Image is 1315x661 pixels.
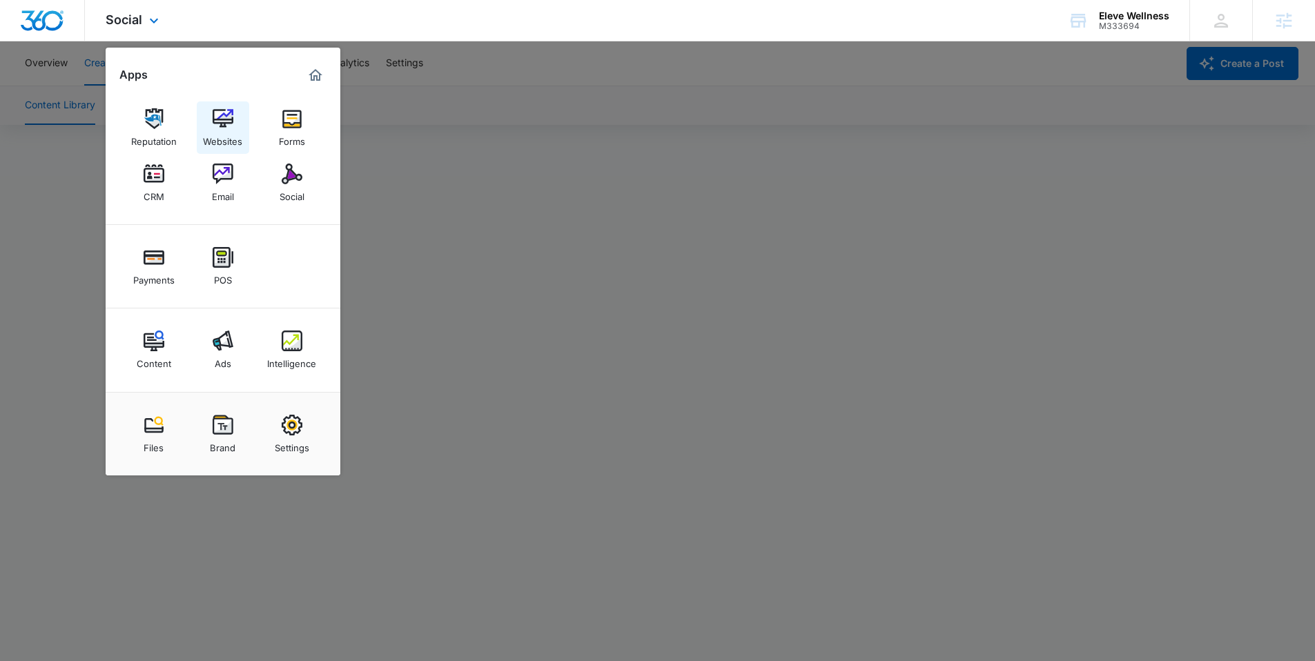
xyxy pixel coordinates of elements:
[1099,21,1169,31] div: account id
[128,324,180,376] a: Content
[128,408,180,460] a: Files
[131,129,177,147] div: Reputation
[144,435,164,453] div: Files
[215,351,231,369] div: Ads
[279,129,305,147] div: Forms
[197,101,249,154] a: Websites
[210,435,235,453] div: Brand
[128,240,180,293] a: Payments
[280,184,304,202] div: Social
[266,408,318,460] a: Settings
[197,324,249,376] a: Ads
[275,435,309,453] div: Settings
[128,157,180,209] a: CRM
[137,351,171,369] div: Content
[197,157,249,209] a: Email
[1099,10,1169,21] div: account name
[197,240,249,293] a: POS
[197,408,249,460] a: Brand
[133,268,175,286] div: Payments
[128,101,180,154] a: Reputation
[304,64,327,86] a: Marketing 360® Dashboard
[119,68,148,81] h2: Apps
[267,351,316,369] div: Intelligence
[212,184,234,202] div: Email
[144,184,164,202] div: CRM
[214,268,232,286] div: POS
[203,129,242,147] div: Websites
[266,157,318,209] a: Social
[266,324,318,376] a: Intelligence
[266,101,318,154] a: Forms
[106,12,142,27] span: Social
